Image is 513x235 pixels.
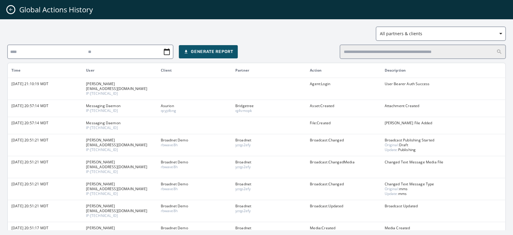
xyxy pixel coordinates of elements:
[310,182,377,187] p: Broadcast : Changed
[11,182,79,187] p: [DATE] 20:51:21 MDT
[179,45,238,58] button: Generate Report
[86,125,153,130] p: IP: [TECHNICAL_ID]
[161,143,228,147] p: rbwave8h
[384,160,502,165] p: Changed Text Message Media File
[376,26,506,41] button: All partners & clients
[86,91,153,96] p: IP: [TECHNICAL_ID]
[235,108,303,113] p: qj4vmopk
[310,160,377,165] p: Broadcast : Changed Media
[161,104,228,108] p: Asurion
[86,86,153,91] p: [EMAIL_ADDRESS][DOMAIN_NAME]
[86,191,153,196] p: IP: [TECHNICAL_ID]
[161,209,228,213] p: rbwave8h
[384,147,502,152] p: Publishing
[384,143,502,147] p: Draft
[86,160,153,165] p: [PERSON_NAME]
[384,147,398,152] span: Update:
[11,121,79,125] p: [DATE] 20:57:14 MDT
[161,187,228,191] p: rbwave8h
[157,63,232,78] th: Client
[235,187,303,191] p: yzqp2efy
[380,31,502,37] span: All partners & clients
[235,138,303,143] p: Broadnet
[232,63,306,78] th: Partner
[384,226,502,230] p: Media Created
[11,226,79,230] p: [DATE] 20:51:17 MDT
[384,182,502,187] p: Changed Text Message Type
[310,226,377,230] p: Media : Created
[86,169,153,174] p: IP: [TECHNICAL_ID]
[235,226,303,230] p: Broadnet
[310,121,377,125] p: File : Created
[310,104,377,108] p: Asset : Created
[235,143,303,147] p: yzqp2efy
[86,204,153,209] p: [PERSON_NAME]
[82,63,157,78] th: User
[86,147,153,152] p: IP: [TECHNICAL_ID]
[161,204,228,209] p: Broadnet Demo
[306,63,381,78] th: Action
[86,143,153,147] p: [EMAIL_ADDRESS][DOMAIN_NAME]
[310,82,377,86] p: Agent : Login
[235,182,303,187] p: Broadnet
[384,138,502,143] p: Broadcast Publishing Started
[384,121,502,125] p: [PERSON_NAME] File Added
[86,138,153,143] p: [PERSON_NAME]
[235,209,303,213] p: yzqp2efy
[384,204,502,209] p: Broadcast Updated
[235,165,303,169] p: yzqp2efy
[161,182,228,187] p: Broadnet Demo
[161,108,228,113] p: qcyjdbng
[86,108,153,113] p: IP: [TECHNICAL_ID]
[161,160,228,165] p: Broadnet Demo
[86,104,153,108] p: Messaging Daemon
[381,63,505,78] th: Description
[11,160,79,165] p: [DATE] 20:51:21 MDT
[235,104,303,108] p: Bridgetree
[86,213,153,218] p: IP: [TECHNICAL_ID]
[8,63,82,78] th: Time
[384,104,502,108] p: Attachment Created
[86,82,153,86] p: [PERSON_NAME]
[161,165,228,169] p: rbwave8h
[384,186,399,191] span: Original:
[384,187,502,191] p: mms
[384,82,502,86] p: User Bearer Auth Success
[161,138,228,143] p: Broadnet Demo
[86,209,153,213] p: [EMAIL_ADDRESS][DOMAIN_NAME]
[86,121,153,125] p: Messaging Daemon
[161,226,228,230] p: Broadnet Demo
[11,204,79,209] p: [DATE] 20:51:21 MDT
[86,226,153,230] p: [PERSON_NAME]
[310,138,377,143] p: Broadcast : Changed
[310,204,377,209] p: Broadcast : Updated
[86,165,153,169] p: [EMAIL_ADDRESS][DOMAIN_NAME]
[384,191,502,196] p: mms
[235,204,303,209] p: Broadnet
[11,138,79,143] p: [DATE] 20:51:21 MDT
[184,49,233,55] div: Generate Report
[86,187,153,191] p: [EMAIL_ADDRESS][DOMAIN_NAME]
[235,160,303,165] p: Broadnet
[19,5,93,14] span: Global Actions History
[11,82,79,86] p: [DATE] 21:10:19 MDT
[86,182,153,187] p: [PERSON_NAME]
[384,142,399,147] span: Original:
[11,104,79,108] p: [DATE] 20:57:14 MDT
[384,191,398,196] span: Update:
